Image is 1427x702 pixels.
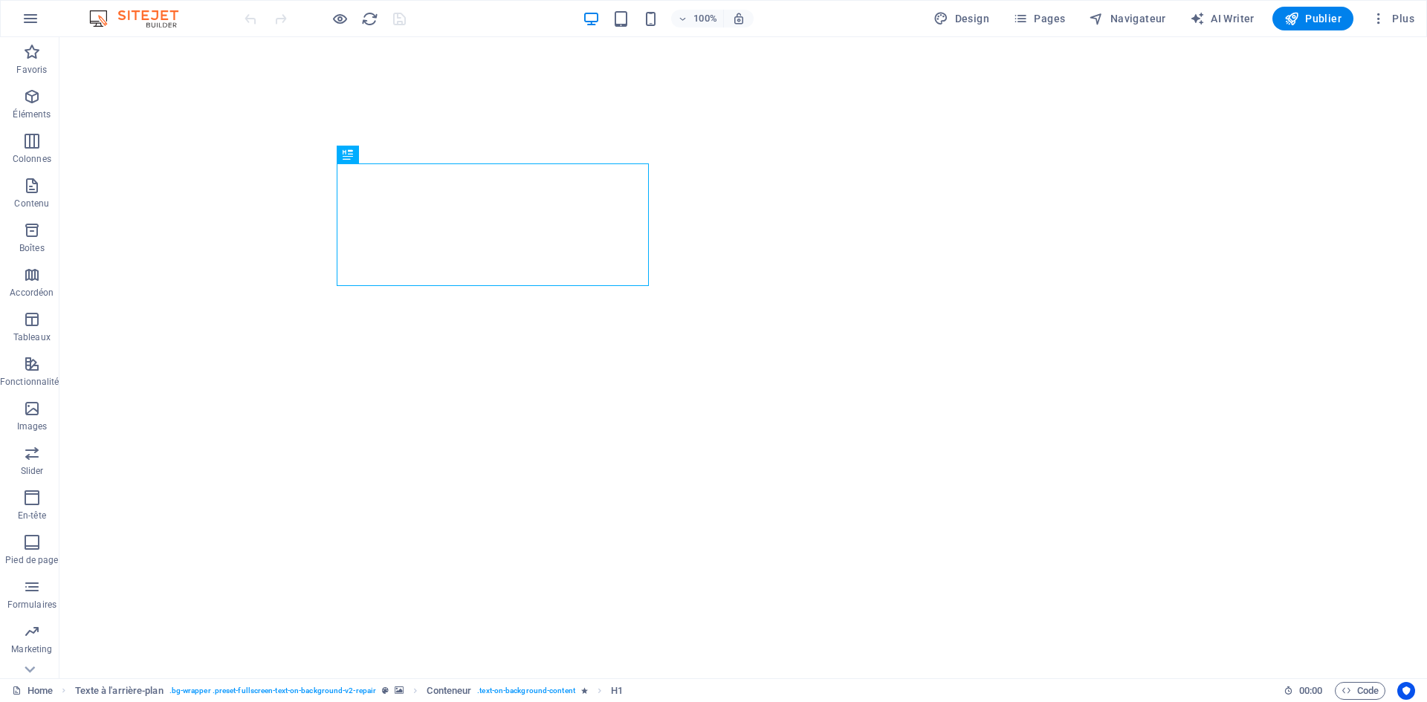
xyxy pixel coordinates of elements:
i: Cet élément contient une animation. [581,686,588,695]
span: : [1310,685,1312,696]
p: Éléments [13,108,51,120]
button: 100% [671,10,724,27]
h6: Durée de la session [1284,682,1323,700]
span: Code [1342,682,1379,700]
p: Marketing [11,643,52,655]
p: Boîtes [19,242,45,254]
a: Cliquez pour annuler la sélection. Double-cliquez pour ouvrir Pages. [12,682,53,700]
button: Design [928,7,995,30]
button: Plus [1365,7,1420,30]
button: Code [1335,682,1385,700]
span: . text-on-background-content [477,682,575,700]
button: Cliquez ici pour quitter le mode Aperçu et poursuivre l'édition. [331,10,349,27]
i: Lors du redimensionnement, ajuster automatiquement le niveau de zoom en fonction de l'appareil sé... [732,12,745,25]
p: Pied de page [5,554,58,566]
div: Design (Ctrl+Alt+Y) [928,7,995,30]
span: Pages [1013,11,1065,26]
h6: 100% [693,10,717,27]
i: Actualiser la page [361,10,378,27]
p: Tableaux [13,331,51,343]
button: Usercentrics [1397,682,1415,700]
p: Contenu [14,198,49,209]
button: Pages [1007,7,1071,30]
button: Publier [1272,7,1353,30]
span: . bg-wrapper .preset-fullscreen-text-on-background-v2-repair [169,682,376,700]
span: Publier [1284,11,1342,26]
button: reload [360,10,378,27]
span: Design [933,11,989,26]
span: Cliquez pour sélectionner. Double-cliquez pour modifier. [75,682,164,700]
img: Editor Logo [85,10,197,27]
nav: breadcrumb [75,682,624,700]
span: 00 00 [1299,682,1322,700]
p: Colonnes [13,153,51,165]
p: Images [17,420,48,432]
span: Plus [1371,11,1414,26]
span: AI Writer [1190,11,1255,26]
p: Accordéon [10,287,54,299]
p: Formulaires [7,599,56,611]
span: Cliquez pour sélectionner. Double-cliquez pour modifier. [611,682,623,700]
i: Cet élément contient un arrière-plan. [395,686,404,695]
span: Cliquez pour sélectionner. Double-cliquez pour modifier. [427,682,471,700]
p: Favoris [16,64,47,76]
p: Slider [21,465,44,477]
i: Cet élément est une présélection personnalisable. [382,686,389,695]
button: AI Writer [1184,7,1261,30]
button: Navigateur [1083,7,1171,30]
span: Navigateur [1089,11,1165,26]
p: En-tête [18,510,46,521]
